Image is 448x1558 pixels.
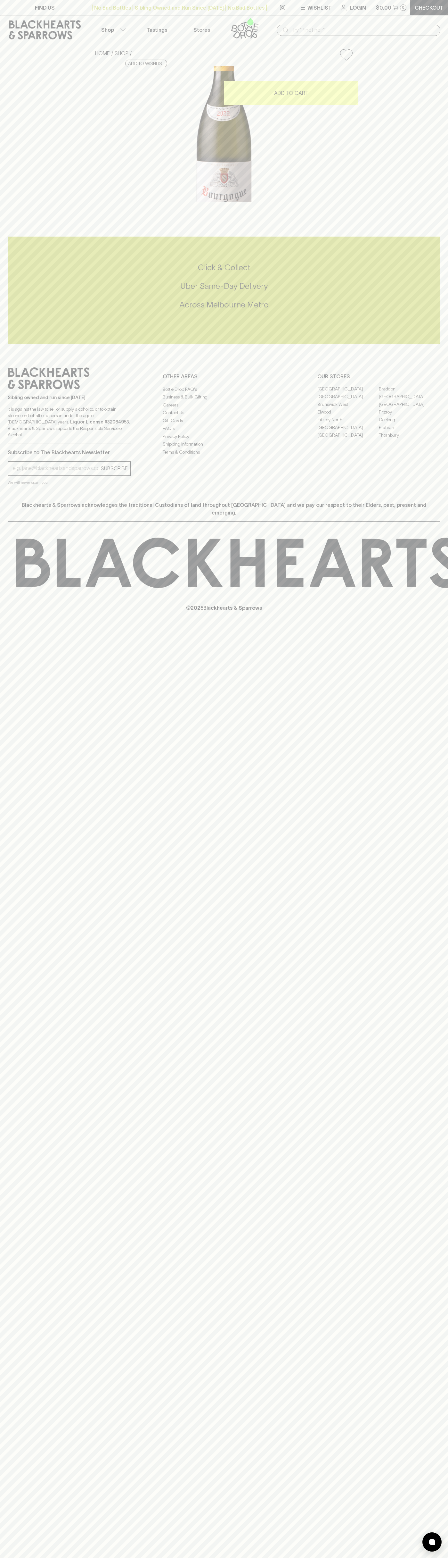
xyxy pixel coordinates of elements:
p: $0.00 [376,4,391,12]
button: Add to wishlist [338,47,355,63]
p: OUR STORES [317,373,440,380]
p: 0 [402,6,404,9]
p: Shop [101,26,114,34]
a: Stores [179,15,224,44]
p: Stores [193,26,210,34]
a: [GEOGRAPHIC_DATA] [317,431,379,439]
a: Braddon [379,385,440,393]
p: OTHER AREAS [163,373,286,380]
p: Wishlist [307,4,332,12]
p: Blackhearts & Sparrows acknowledges the traditional Custodians of land throughout [GEOGRAPHIC_DAT... [12,501,436,516]
a: Privacy Policy [163,432,286,440]
p: Sibling owned and run since [DATE] [8,394,131,401]
a: Prahran [379,424,440,431]
p: We will never spam you [8,479,131,486]
a: [GEOGRAPHIC_DATA] [317,385,379,393]
a: Geelong [379,416,440,424]
img: bubble-icon [429,1539,435,1545]
p: Checkout [415,4,444,12]
a: Fitzroy [379,408,440,416]
a: Careers [163,401,286,409]
img: 40101.png [90,66,358,202]
a: Brunswick West [317,401,379,408]
div: Call to action block [8,237,440,344]
a: [GEOGRAPHIC_DATA] [379,393,440,401]
a: Shipping Information [163,440,286,448]
p: FIND US [35,4,55,12]
a: Fitzroy North [317,416,379,424]
a: Terms & Conditions [163,448,286,456]
a: HOME [95,50,110,56]
p: It is against the law to sell or supply alcohol to, or to obtain alcohol on behalf of a person un... [8,406,131,438]
a: Gift Cards [163,417,286,424]
button: Add to wishlist [125,60,167,67]
a: Thornbury [379,431,440,439]
p: SUBSCRIBE [101,465,128,472]
a: Bottle Drop FAQ's [163,385,286,393]
a: Tastings [134,15,179,44]
button: SUBSCRIBE [98,462,130,475]
h5: Click & Collect [8,262,440,273]
a: [GEOGRAPHIC_DATA] [379,401,440,408]
input: Try "Pinot noir" [292,25,435,35]
a: [GEOGRAPHIC_DATA] [317,393,379,401]
a: Contact Us [163,409,286,417]
a: [GEOGRAPHIC_DATA] [317,424,379,431]
a: FAQ's [163,425,286,432]
a: Elwood [317,408,379,416]
p: Tastings [147,26,167,34]
h5: Across Melbourne Metro [8,299,440,310]
a: Business & Bulk Gifting [163,393,286,401]
p: Subscribe to The Blackhearts Newsletter [8,448,131,456]
button: Shop [90,15,135,44]
p: Login [350,4,366,12]
p: ADD TO CART [274,89,308,97]
strong: Liquor License #32064953 [70,419,129,424]
a: SHOP [115,50,128,56]
h5: Uber Same-Day Delivery [8,281,440,291]
input: e.g. jane@blackheartsandsparrows.com.au [13,463,98,473]
button: ADD TO CART [224,81,358,105]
